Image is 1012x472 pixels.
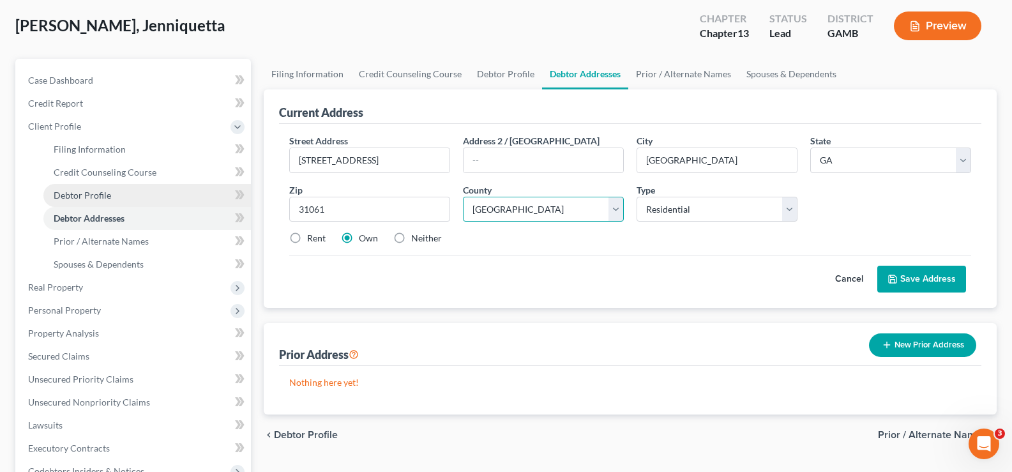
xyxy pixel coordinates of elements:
span: Case Dashboard [28,75,93,86]
div: Lead [769,26,807,41]
a: Secured Claims [18,345,251,368]
div: Current Address [279,105,363,120]
span: Personal Property [28,305,101,316]
span: Debtor Addresses [54,213,125,224]
span: [PERSON_NAME], Jenniquetta [15,16,225,34]
span: Unsecured Priority Claims [28,374,133,384]
label: Address 2 / [GEOGRAPHIC_DATA] [463,134,600,148]
span: Filing Information [54,144,126,155]
a: Debtor Addresses [43,207,251,230]
label: Type [637,183,655,197]
div: Chapter [700,26,749,41]
a: Case Dashboard [18,69,251,92]
div: Status [769,11,807,26]
span: 3 [995,429,1005,439]
a: Debtor Profile [43,184,251,207]
a: Debtor Profile [469,59,542,89]
i: chevron_left [264,430,274,440]
label: Own [359,232,378,245]
a: Filing Information [264,59,351,89]
div: GAMB [827,26,873,41]
a: Spouses & Dependents [739,59,844,89]
span: Street Address [289,135,348,146]
span: Prior / Alternate Names [54,236,149,247]
label: Neither [411,232,442,245]
input: Enter city... [637,148,797,172]
span: Property Analysis [28,328,99,339]
button: chevron_left Debtor Profile [264,430,338,440]
label: Rent [307,232,326,245]
input: -- [464,148,623,172]
div: Prior Address [279,347,359,362]
span: Debtor Profile [274,430,338,440]
span: County [463,185,492,195]
input: XXXXX [289,197,450,222]
span: Debtor Profile [54,190,111,201]
span: Spouses & Dependents [54,259,144,270]
a: Property Analysis [18,322,251,345]
a: Unsecured Priority Claims [18,368,251,391]
a: Filing Information [43,138,251,161]
a: Debtor Addresses [542,59,628,89]
iframe: Intercom live chat [969,429,999,459]
button: New Prior Address [869,333,976,357]
span: Credit Report [28,98,83,109]
a: Executory Contracts [18,437,251,460]
button: Preview [894,11,981,40]
span: State [810,135,831,146]
span: Prior / Alternate Names [878,430,986,440]
span: Client Profile [28,121,81,132]
a: Credit Counseling Course [351,59,469,89]
p: Nothing here yet! [289,376,971,389]
a: Prior / Alternate Names [43,230,251,253]
button: Cancel [821,266,877,292]
div: District [827,11,873,26]
button: Prior / Alternate Names chevron_right [878,430,997,440]
span: Credit Counseling Course [54,167,156,178]
span: 13 [737,27,749,39]
span: Executory Contracts [28,443,110,453]
span: Real Property [28,282,83,293]
span: Secured Claims [28,351,89,362]
a: Credit Counseling Course [43,161,251,184]
a: Prior / Alternate Names [628,59,739,89]
span: Lawsuits [28,420,63,430]
span: Unsecured Nonpriority Claims [28,397,150,407]
span: Zip [289,185,303,195]
a: Spouses & Dependents [43,253,251,276]
a: Unsecured Nonpriority Claims [18,391,251,414]
span: City [637,135,653,146]
a: Lawsuits [18,414,251,437]
div: Chapter [700,11,749,26]
button: Save Address [877,266,966,293]
a: Credit Report [18,92,251,115]
input: Enter street address [290,148,449,172]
